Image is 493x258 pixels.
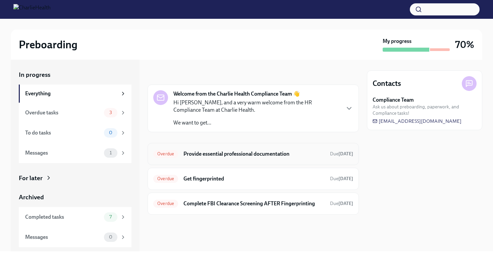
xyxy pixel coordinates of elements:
div: Messages [25,149,101,157]
div: For later [19,174,43,183]
h2: Preboarding [19,38,77,51]
strong: [DATE] [338,201,353,206]
span: 3 [105,110,116,115]
a: OverdueComplete FBI Clearance Screening AFTER FingerprintingDue[DATE] [153,198,353,209]
span: August 11th, 2025 09:00 [330,151,353,157]
h6: Provide essential professional documentation [183,150,325,158]
span: August 15th, 2025 09:00 [330,200,353,207]
div: Everything [25,90,117,97]
h4: Contacts [373,79,401,89]
p: We want to get... [173,119,340,126]
span: Due [330,176,353,182]
strong: Welcome from the Charlie Health Compliance Team 👋 [173,90,300,98]
span: Due [330,151,353,157]
a: Everything [19,85,131,103]
a: Completed tasks7 [19,207,131,227]
a: Messages1 [19,143,131,163]
span: August 12th, 2025 09:00 [330,175,353,182]
a: For later [19,174,131,183]
h3: 70% [455,39,474,51]
div: To do tasks [25,129,101,137]
span: Overdue [153,151,178,156]
strong: [DATE] [338,151,353,157]
span: 7 [105,214,116,219]
a: [EMAIL_ADDRESS][DOMAIN_NAME] [373,118,461,124]
strong: My progress [383,38,412,45]
span: 0 [105,130,116,135]
a: OverdueProvide essential professional documentationDue[DATE] [153,149,353,159]
span: 0 [105,235,116,240]
h6: Get fingerprinted [183,175,325,183]
a: In progress [19,70,131,79]
a: Archived [19,193,131,202]
div: Messages [25,234,101,241]
div: In progress [148,70,179,79]
span: Overdue [153,201,178,206]
img: CharlieHealth [13,4,51,15]
a: OverdueGet fingerprintedDue[DATE] [153,173,353,184]
strong: Compliance Team [373,96,414,104]
a: To do tasks0 [19,123,131,143]
strong: [DATE] [338,176,353,182]
div: Overdue tasks [25,109,101,116]
span: 1 [106,150,116,155]
span: Ask us about preboarding, paperwork, and Compliance tasks! [373,104,477,116]
span: Due [330,201,353,206]
a: Overdue tasks3 [19,103,131,123]
p: Hi [PERSON_NAME], and a very warm welcome from the HR Compliance Team at Charlie Health. [173,99,340,114]
h6: Complete FBI Clearance Screening AFTER Fingerprinting [183,200,325,207]
a: Messages0 [19,227,131,247]
span: Overdue [153,176,178,181]
div: Completed tasks [25,213,101,221]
